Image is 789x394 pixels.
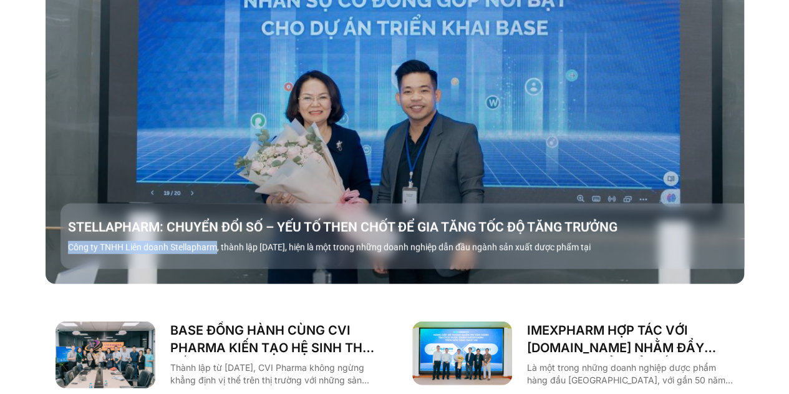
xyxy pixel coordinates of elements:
[527,322,734,357] a: IMEXPHARM HỢP TÁC VỚI [DOMAIN_NAME] NHẰM ĐẨY MẠNH CHUYỂN ĐỔI SỐ CHO VẬN HÀNH THÔNG MINH
[68,241,752,254] p: Công ty TNHH Liên doanh Stellapharm, thành lập [DATE], hiện là một trong những doanh nghiệp dẫn đ...
[170,362,377,387] p: Thành lập từ [DATE], CVI Pharma không ngừng khẳng định vị thế trên thị trường với những sản phẩm ...
[68,219,752,236] a: STELLAPHARM: CHUYỂN ĐỔI SỐ – YẾU TỐ THEN CHỐT ĐỂ GIA TĂNG TỐC ĐỘ TĂNG TRƯỞNG
[527,362,734,387] p: Là một trong những doanh nghiệp dược phẩm hàng đầu [GEOGRAPHIC_DATA], với gần 50 năm phát triển b...
[170,322,377,357] a: BASE ĐỒNG HÀNH CÙNG CVI PHARMA KIẾN TẠO HỆ SINH THÁI SỐ VẬN HÀNH TOÀN DIỆN!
